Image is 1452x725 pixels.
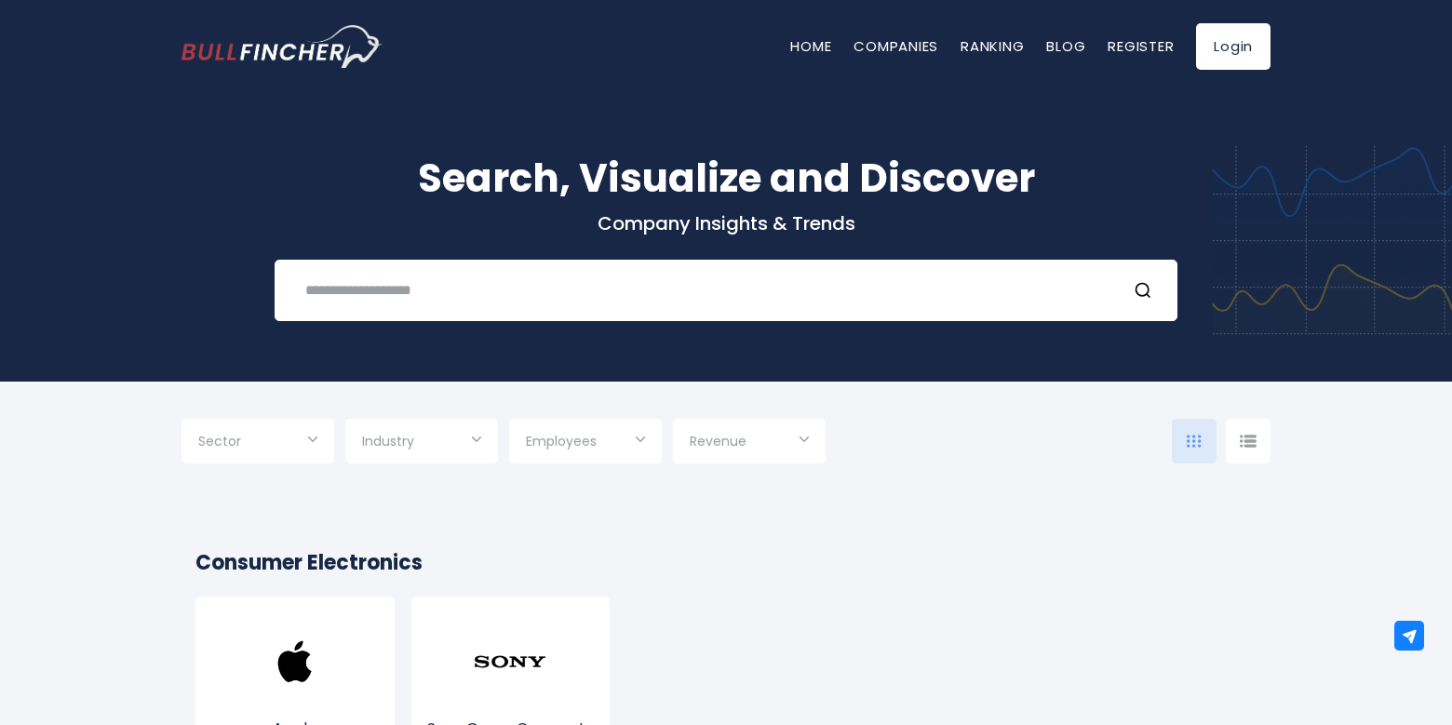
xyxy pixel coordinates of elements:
img: icon-comp-grid.svg [1187,435,1202,448]
input: Selection [362,426,481,460]
a: Companies [854,36,938,56]
h1: Search, Visualize and Discover [181,149,1270,208]
img: icon-comp-list-view.svg [1240,435,1257,448]
img: AAPL.png [258,624,332,699]
img: SONY.png [473,624,547,699]
a: Ranking [961,36,1024,56]
input: Selection [198,426,317,460]
p: Company Insights & Trends [181,211,1270,235]
span: Employees [526,433,597,450]
button: Search [1134,278,1158,302]
h2: Consumer Electronics [195,547,1257,578]
a: Login [1196,23,1270,70]
span: Revenue [690,433,746,450]
a: Home [790,36,831,56]
input: Selection [526,426,645,460]
a: Register [1108,36,1174,56]
a: Go to homepage [181,25,382,68]
input: Selection [690,426,809,460]
img: Bullfincher logo [181,25,383,68]
span: Sector [198,433,241,450]
a: Blog [1046,36,1085,56]
span: Industry [362,433,414,450]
